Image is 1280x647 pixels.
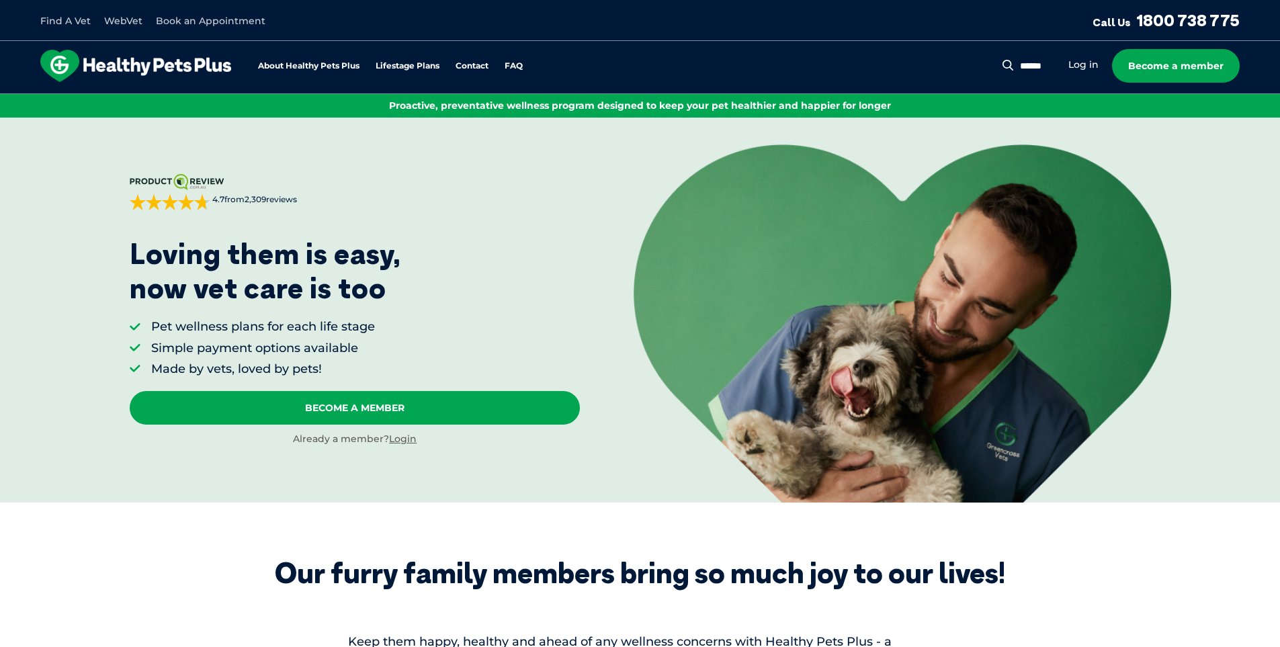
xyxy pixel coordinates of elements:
span: 2,309 reviews [245,194,297,204]
span: from [210,194,297,206]
a: 4.7from2,309reviews [130,174,580,210]
div: 4.7 out of 5 stars [130,194,210,210]
span: Call Us [1093,15,1131,29]
a: Lifestage Plans [376,62,439,71]
strong: 4.7 [212,194,224,204]
a: Become A Member [130,391,580,425]
img: <p>Loving them is easy, <br /> now vet care is too</p> [634,144,1171,502]
a: Contact [456,62,488,71]
button: Search [1000,58,1017,72]
a: Login [389,433,417,445]
a: Log in [1068,58,1099,71]
a: Find A Vet [40,15,91,27]
div: Our furry family members bring so much joy to our lives! [275,556,1005,590]
a: Call Us1800 738 775 [1093,10,1240,30]
img: hpp-logo [40,50,231,82]
li: Made by vets, loved by pets! [151,361,375,378]
a: Book an Appointment [156,15,265,27]
a: WebVet [104,15,142,27]
a: About Healthy Pets Plus [258,62,359,71]
li: Simple payment options available [151,340,375,357]
span: Proactive, preventative wellness program designed to keep your pet healthier and happier for longer [389,99,891,112]
p: Loving them is easy, now vet care is too [130,237,401,305]
a: Become a member [1112,49,1240,83]
a: FAQ [505,62,523,71]
li: Pet wellness plans for each life stage [151,318,375,335]
div: Already a member? [130,433,580,446]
